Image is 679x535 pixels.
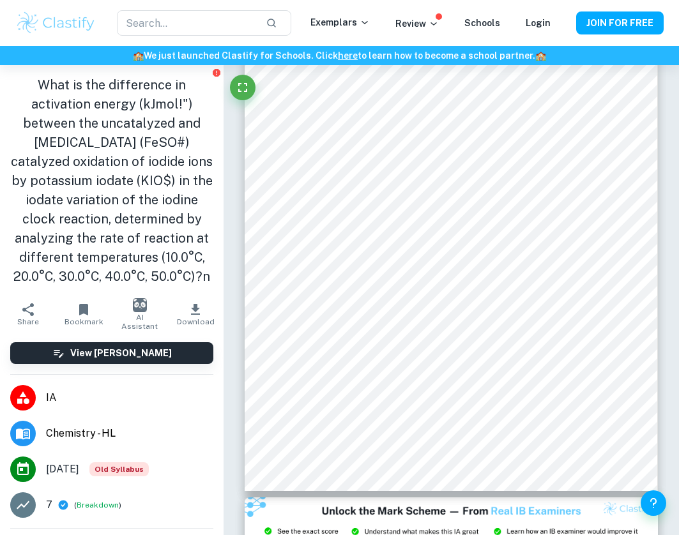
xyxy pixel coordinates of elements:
[3,49,676,63] h6: We just launched Clastify for Schools. Click to learn how to become a school partner.
[119,313,160,331] span: AI Assistant
[112,296,168,332] button: AI Assistant
[230,75,256,100] button: Fullscreen
[338,50,358,61] a: here
[526,18,551,28] a: Login
[56,296,112,332] button: Bookmark
[168,296,224,332] button: Download
[177,317,215,326] span: Download
[464,18,500,28] a: Schools
[89,462,149,476] span: Old Syllabus
[133,50,144,61] span: 🏫
[46,390,213,405] span: IA
[211,68,221,77] button: Report issue
[535,50,546,61] span: 🏫
[10,342,213,364] button: View [PERSON_NAME]
[15,10,96,36] img: Clastify logo
[576,11,664,34] button: JOIN FOR FREE
[395,17,439,31] p: Review
[310,15,370,29] p: Exemplars
[17,317,39,326] span: Share
[46,426,213,441] span: Chemistry - HL
[70,346,172,360] h6: View [PERSON_NAME]
[133,298,147,312] img: AI Assistant
[46,462,79,477] span: [DATE]
[74,499,121,511] span: ( )
[46,497,52,513] p: 7
[641,490,666,516] button: Help and Feedback
[77,499,119,511] button: Breakdown
[10,75,213,286] h1: What is the difference in activation energy (kJmol!") between the uncatalyzed and [MEDICAL_DATA] ...
[65,317,103,326] span: Bookmark
[89,462,149,476] div: Starting from the May 2025 session, the Chemistry IA requirements have changed. It's OK to refer ...
[117,10,256,36] input: Search...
